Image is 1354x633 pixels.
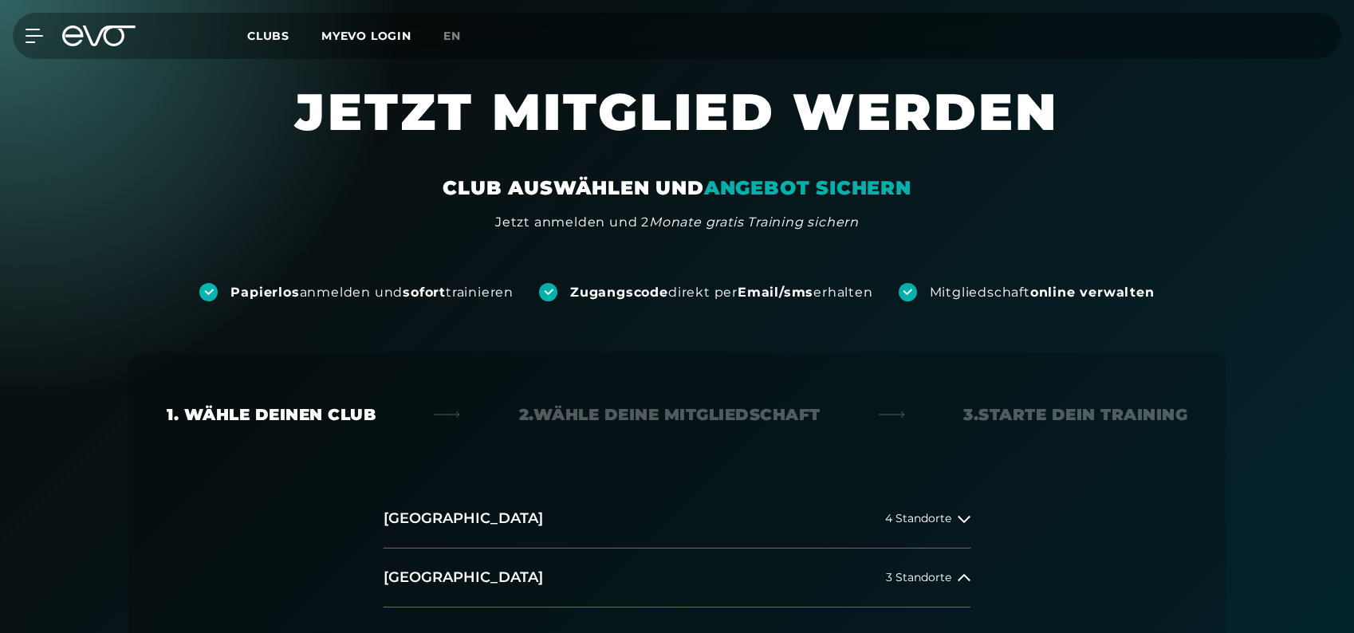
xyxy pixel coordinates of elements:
strong: online verwalten [1030,285,1155,300]
h2: [GEOGRAPHIC_DATA] [384,509,543,529]
div: CLUB AUSWÄHLEN UND [443,175,911,201]
a: Clubs [247,28,321,43]
h2: [GEOGRAPHIC_DATA] [384,568,543,588]
strong: sofort [403,285,446,300]
div: 1. Wähle deinen Club [167,403,376,426]
div: direkt per erhalten [570,284,872,301]
button: [GEOGRAPHIC_DATA]4 Standorte [384,489,970,548]
div: Jetzt anmelden und 2 [495,213,859,232]
strong: Papierlos [230,285,299,300]
h1: JETZT MITGLIED WERDEN [199,80,1155,175]
strong: Zugangscode [570,285,668,300]
div: anmelden und trainieren [230,284,514,301]
div: Mitgliedschaft [930,284,1155,301]
a: en [443,27,480,45]
span: 4 Standorte [885,513,951,525]
div: 2. Wähle deine Mitgliedschaft [519,403,821,426]
em: Monate gratis Training sichern [649,214,859,230]
span: 3 Standorte [886,572,951,584]
span: Clubs [247,29,289,43]
span: en [443,29,461,43]
button: [GEOGRAPHIC_DATA]3 Standorte [384,548,970,607]
strong: Email/sms [738,285,813,300]
em: ANGEBOT SICHERN [704,176,911,199]
div: 3. Starte dein Training [963,403,1187,426]
a: MYEVO LOGIN [321,29,411,43]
